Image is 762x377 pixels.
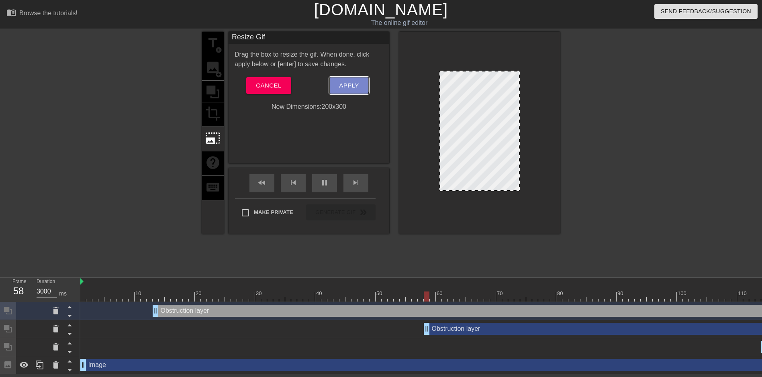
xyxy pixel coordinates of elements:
button: Send Feedback/Suggestion [654,4,758,19]
div: 100 [678,289,688,298]
span: pause [320,178,329,187]
a: [DOMAIN_NAME] [314,1,448,18]
div: 80 [557,289,564,298]
span: Make Private [254,208,293,216]
div: New Dimensions: 200 x 300 [229,102,389,112]
div: 20 [196,289,203,298]
span: Send Feedback/Suggestion [661,6,751,16]
label: Duration [37,279,55,284]
div: Resize Gif [229,32,389,44]
div: 110 [738,289,748,298]
span: drag_handle [423,325,431,333]
div: 50 [376,289,384,298]
div: 90 [617,289,625,298]
span: fast_rewind [257,178,267,187]
span: skip_previous [288,178,298,187]
div: Frame [6,278,31,301]
span: photo_size_select_large [205,130,221,146]
div: Drag the box to resize the gif. When done, click apply below or [enter] to save changes. [229,50,389,69]
button: Apply [329,77,368,94]
div: ms [59,289,67,298]
div: 30 [256,289,263,298]
div: 58 [12,284,25,298]
div: Browse the tutorials! [19,10,78,16]
div: 40 [316,289,323,298]
div: 70 [497,289,504,298]
span: menu_book [6,8,16,17]
a: Browse the tutorials! [6,8,78,20]
span: Apply [339,80,359,91]
span: skip_next [351,178,361,187]
span: Cancel [256,80,281,91]
div: 10 [135,289,143,298]
button: Cancel [246,77,291,94]
span: drag_handle [151,307,159,315]
div: 60 [437,289,444,298]
span: drag_handle [79,361,87,369]
div: The online gif editor [258,18,540,28]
